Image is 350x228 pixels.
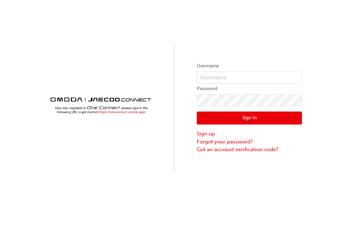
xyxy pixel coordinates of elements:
label: Username [197,62,302,70]
input: Username [197,72,302,83]
button: Sign In [197,112,302,125]
a: Sign up [197,130,302,138]
label: Password [197,85,302,93]
a: Got an account verification code? [197,146,302,154]
a: Forgot your password? [197,138,302,146]
img: Trak [48,87,153,116]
